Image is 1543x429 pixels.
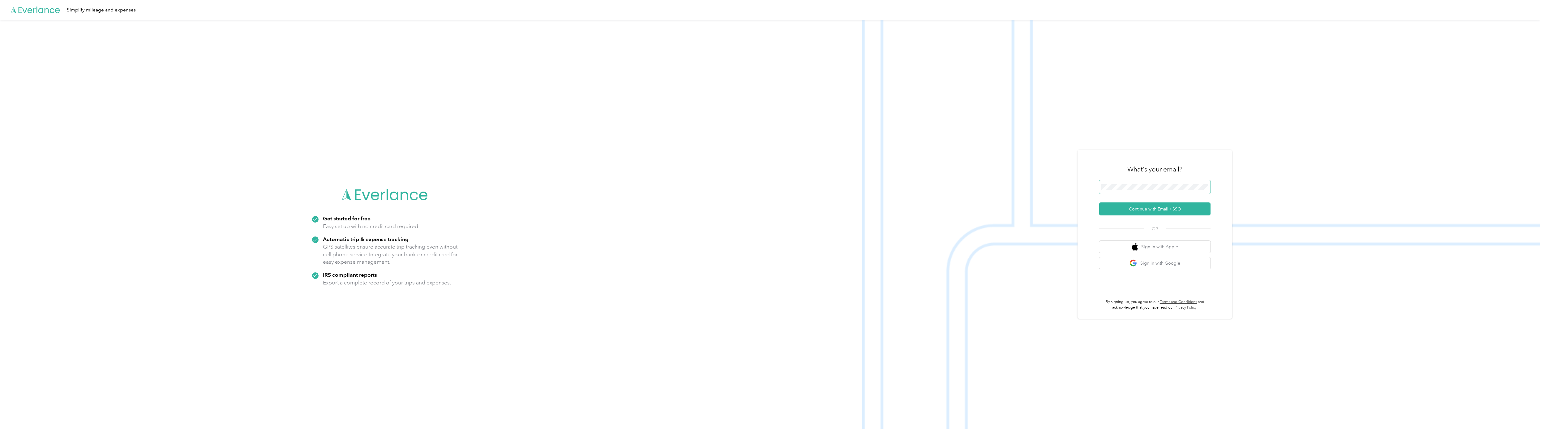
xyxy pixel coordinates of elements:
[323,279,451,287] p: Export a complete record of your trips and expenses.
[1099,241,1211,253] button: apple logoSign in with Apple
[1129,259,1137,267] img: google logo
[323,223,418,230] p: Easy set up with no credit card required
[1160,300,1197,304] a: Terms and Conditions
[323,215,371,222] strong: Get started for free
[1099,299,1211,310] p: By signing up, you agree to our and acknowledge that you have read our .
[1099,257,1211,269] button: google logoSign in with Google
[323,271,377,278] strong: IRS compliant reports
[1144,226,1166,232] span: OR
[1099,202,1211,215] button: Continue with Email / SSO
[1132,243,1138,251] img: apple logo
[323,243,458,266] p: GPS satellites ensure accurate trip tracking even without cell phone service. Integrate your bank...
[323,236,409,242] strong: Automatic trip & expense tracking
[1127,165,1182,174] h3: What's your email?
[1175,305,1197,310] a: Privacy Policy
[67,6,136,14] div: Simplify mileage and expenses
